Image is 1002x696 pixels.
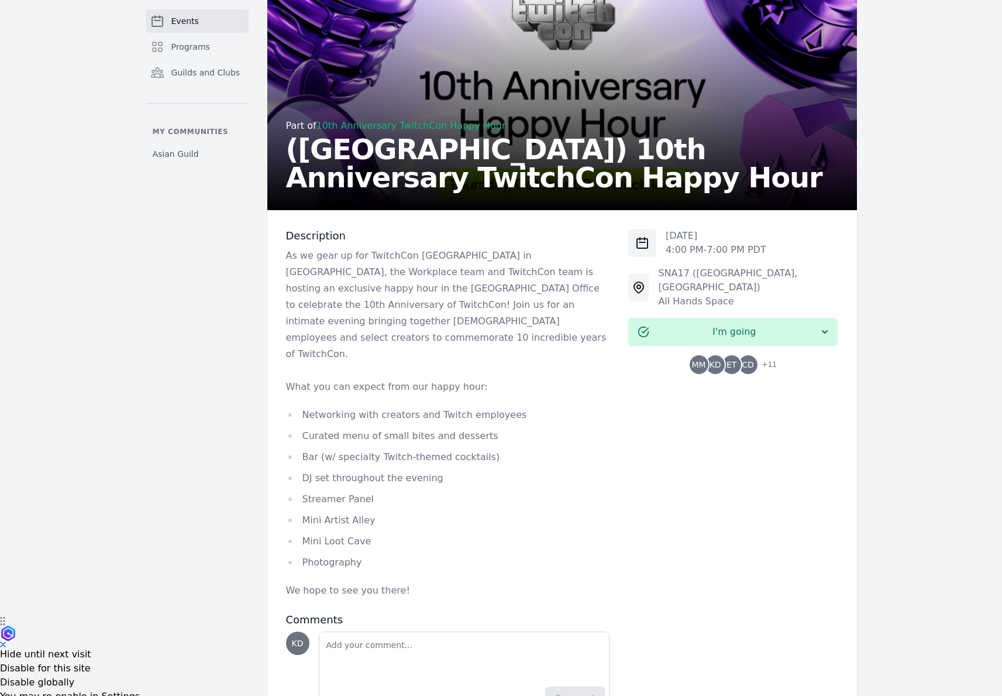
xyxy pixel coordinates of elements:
p: 4:00 PM - 7:00 PM PDT [666,243,766,257]
span: KD [292,639,304,647]
p: [DATE] [666,229,766,243]
div: Part of [286,119,838,133]
li: Streamer Panel [286,491,610,508]
span: CD [742,361,754,369]
li: Mini Loot Cave [286,533,610,550]
p: My communities [146,127,249,136]
li: Photography [286,554,610,571]
li: DJ set throughout the evening [286,470,610,486]
p: What you can expect from our happy hour: [286,379,610,395]
span: + 11 [755,358,777,374]
span: MM [692,361,706,369]
span: Events [171,15,199,27]
span: Programs [171,41,210,53]
p: We hope to see you there! [286,582,610,599]
a: Events [146,9,249,33]
div: All Hands Space [658,294,838,308]
span: I'm going [649,325,819,339]
a: Asian Guild [146,143,249,164]
button: I'm going [628,318,838,346]
h3: Description [286,229,610,243]
a: 10th Anniversary TwitchCon Happy Hour [316,120,506,131]
a: Guilds and Clubs [146,61,249,84]
p: As we gear up for TwitchCon [GEOGRAPHIC_DATA] in [GEOGRAPHIC_DATA], the Workplace team and Twitch... [286,248,610,362]
li: Curated menu of small bites and desserts [286,428,610,444]
a: Programs [146,35,249,59]
div: SNA17 ([GEOGRAPHIC_DATA], [GEOGRAPHIC_DATA]) [658,266,838,294]
nav: Sidebar [146,9,249,164]
span: Asian Guild [153,148,199,160]
h3: Comments [286,613,610,627]
span: Guilds and Clubs [171,67,240,78]
span: ET [726,361,736,369]
h2: ([GEOGRAPHIC_DATA]) 10th Anniversary TwitchCon Happy Hour [286,135,838,191]
li: Bar (w/ specialty Twitch-themed cocktails) [286,449,610,465]
li: Networking with creators and Twitch employees [286,407,610,423]
span: KD [710,361,721,369]
li: Mini Artist Alley [286,512,610,529]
